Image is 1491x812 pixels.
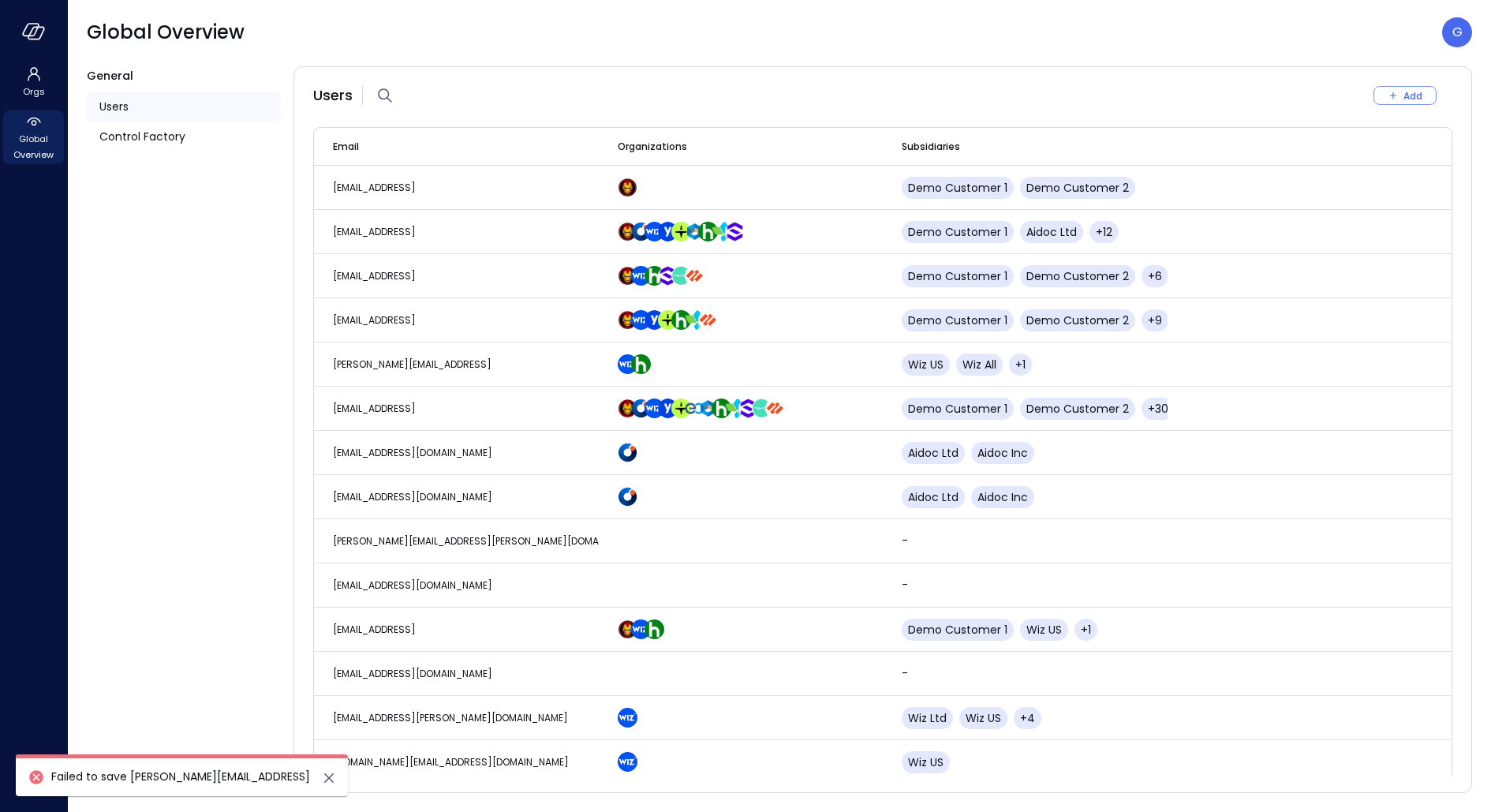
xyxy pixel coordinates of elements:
div: Tekion [678,266,691,286]
span: Aidoc Ltd [908,445,958,461]
span: Wiz All [962,357,996,372]
div: Tekion [758,399,772,418]
img: ynjrjpaiymlkbkxtflmu [671,310,691,330]
div: Demo Customer [624,619,637,639]
div: Add [1403,88,1422,104]
img: cfcvbyzhwvtbhao628kj [645,222,664,241]
span: Demo Customer 1 [908,312,1007,328]
img: ynjrjpaiymlkbkxtflmu [712,399,731,418]
p: - [902,577,1217,593]
span: Failed to save [PERSON_NAME][EMAIL_ADDRESS] [51,769,310,784]
span: [PERSON_NAME][EMAIL_ADDRESS] [333,357,491,371]
span: Aidoc Inc [977,445,1028,461]
div: Edgeconnex [691,399,704,418]
img: scnakozdowacoarmaydw [618,266,637,286]
div: Aidoc [624,443,637,462]
div: Hippo [651,266,664,286]
img: ynjrjpaiymlkbkxtflmu [631,354,651,374]
img: oujisyhxiqy1h0xilnqx [725,222,745,241]
span: Subsidiaries [902,139,960,155]
span: Demo Customer 1 [908,224,1007,240]
div: Demo Customer [624,266,637,286]
img: hddnet8eoxqedtuhlo6i [618,487,637,507]
div: Aidoc [637,399,651,418]
img: rosehlgmm5jjurozkspi [645,310,664,330]
img: rosehlgmm5jjurozkspi [658,399,678,418]
img: hddnet8eoxqedtuhlo6i [631,399,651,418]
div: Wiz [637,310,651,330]
img: dweq851rzgflucm4u1c8 [752,399,772,418]
div: TravelPerk [664,310,678,330]
img: hddnet8eoxqedtuhlo6i [631,222,651,241]
span: Users [99,98,129,115]
div: SentinelOne [745,399,758,418]
span: +30 [1148,401,1168,417]
img: scnakozdowacoarmaydw [618,619,637,639]
div: SentinelOne [731,222,745,241]
span: Demo Customer 1 [908,180,1007,196]
a: Control Factory [87,122,281,152]
div: Wiz [637,266,651,286]
span: [DOMAIN_NAME][EMAIL_ADDRESS][DOMAIN_NAME] [333,755,569,769]
img: zbmm8o9awxf8yv3ehdzf [712,222,731,241]
span: Global Overview [87,20,245,45]
span: Wiz US [1026,622,1062,638]
button: close [319,769,338,788]
span: [EMAIL_ADDRESS][PERSON_NAME][DOMAIN_NAME] [333,711,568,724]
img: scnakozdowacoarmaydw [618,310,637,330]
div: Wiz [624,354,637,374]
div: Guy [1442,17,1472,47]
span: Wiz US [908,357,944,372]
span: Demo Customer 2 [1026,401,1129,417]
span: Users [313,85,353,106]
div: Aidoc [637,222,651,241]
div: CyberArk [691,222,704,241]
p: G [1452,23,1463,42]
div: Demo Customer [624,310,637,330]
img: cfcvbyzhwvtbhao628kj [618,752,637,772]
img: hs4uxyqbml240cwf4com [765,399,785,418]
div: PaloAlto [691,266,704,286]
div: Wiz [651,399,664,418]
p: - [902,665,1217,681]
button: Add [1373,86,1437,105]
div: PaloAlto [772,399,785,418]
div: Demo Customer [624,178,637,197]
img: cfcvbyzhwvtbhao628kj [618,354,637,374]
div: AppsFlyer [731,399,745,418]
img: euz2wel6fvrjeyhjwgr9 [671,399,691,418]
div: AppsFlyer [718,222,731,241]
span: Demo Customer 2 [1026,180,1129,196]
span: [EMAIL_ADDRESS] [333,181,416,194]
div: Yotpo [664,222,678,241]
img: a5he5ildahzqx8n3jb8t [685,222,704,241]
span: [PERSON_NAME][EMAIL_ADDRESS][PERSON_NAME][DOMAIN_NAME] [333,534,644,548]
div: Hippo [637,354,651,374]
div: Wiz [637,619,651,639]
span: [EMAIL_ADDRESS] [333,402,416,415]
div: Demo Customer [624,222,637,241]
img: zbmm8o9awxf8yv3ehdzf [685,310,704,330]
img: hs4uxyqbml240cwf4com [698,310,718,330]
img: a5he5ildahzqx8n3jb8t [698,399,718,418]
div: Orgs [3,63,64,101]
img: rosehlgmm5jjurozkspi [658,222,678,241]
img: ynjrjpaiymlkbkxtflmu [698,222,718,241]
img: oujisyhxiqy1h0xilnqx [658,266,678,286]
span: [EMAIL_ADDRESS] [333,225,416,238]
span: Global Overview [9,131,58,163]
span: Orgs [23,84,45,99]
span: Demo Customer 2 [1026,312,1129,328]
div: Wiz [624,752,637,772]
img: ynjrjpaiymlkbkxtflmu [645,266,664,286]
div: Users [87,92,281,122]
img: hs4uxyqbml240cwf4com [685,266,704,286]
img: euz2wel6fvrjeyhjwgr9 [658,310,678,330]
div: PaloAlto [704,310,718,330]
span: Demo Customer 1 [908,401,1007,417]
span: +4 [1020,710,1035,726]
img: gkfkl11jtdpupy4uruhy [685,399,704,418]
span: Wiz US [966,710,1001,726]
span: [EMAIL_ADDRESS][DOMAIN_NAME] [333,578,492,592]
